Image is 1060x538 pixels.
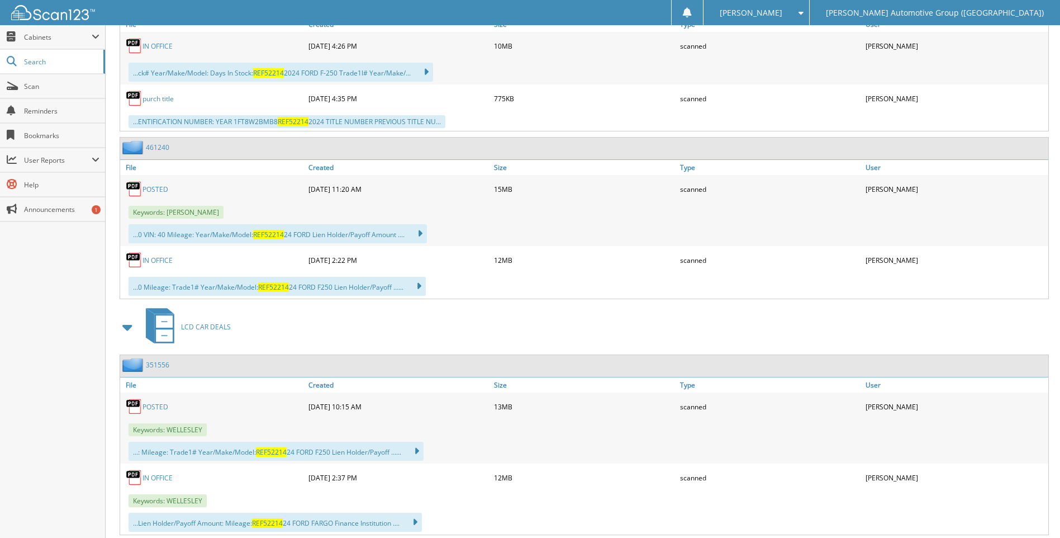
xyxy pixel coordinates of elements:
span: Keywords: WELLESLEY [129,494,207,507]
div: 1 [92,205,101,214]
div: ...ENTIFICATION NUMBER: YEAR 1FT8W2BMB8 2024 TITLE NUMBER PREVIOUS TITLE NU... [129,115,445,128]
a: User [863,377,1048,393]
span: Announcements [24,205,99,214]
div: [DATE] 2:22 PM [306,249,491,271]
div: ...: Mileage: Trade1# Year/Make/Model: 24 FORD F250 Lien Holder/Payoff ...... [129,442,424,461]
a: Size [491,377,677,393]
div: scanned [677,249,863,271]
a: File [120,160,306,175]
a: purch title [142,94,174,103]
div: 12MB [491,249,677,271]
div: ...0 Mileage: Trade1# Year/Make/Model: 24 FORD F250 Lien Holder/Payoff ...... [129,277,426,296]
div: 10MB [491,35,677,57]
div: [DATE] 4:35 PM [306,87,491,110]
span: Help [24,180,99,190]
span: REF52214 [253,68,284,78]
img: PDF.png [126,181,142,197]
img: folder2.png [122,358,146,372]
iframe: Chat Widget [1004,484,1060,538]
span: REF52214 [253,230,284,239]
img: PDF.png [126,252,142,268]
div: ...0 VIN: 40 Mileage: Year/Make/Model: 24 FORD Lien Holder/Payoff Amount .... [129,224,427,243]
img: PDF.png [126,37,142,54]
div: ...ck# Year/Make/Model: Days In Stock: 2024 FORD F-250 Trade1l# Year/Make/... [129,63,433,82]
span: Keywords: [PERSON_NAME] [129,206,224,219]
span: REF52214 [256,447,287,457]
div: ...Lien Holder/Payoff Amount: Mileage: 24 FORD FARGO Finance Institution .... [129,513,422,532]
a: Size [491,160,677,175]
a: 351556 [146,360,169,370]
div: [PERSON_NAME] [863,249,1048,271]
div: scanned [677,35,863,57]
a: IN OFFICE [142,473,173,483]
div: 775KB [491,87,677,110]
a: IN OFFICE [142,256,173,265]
a: Type [677,377,863,393]
div: scanned [677,395,863,418]
img: scan123-logo-white.svg [11,5,95,20]
span: Keywords: WELLESLEY [129,423,207,436]
div: 13MB [491,395,677,418]
div: [PERSON_NAME] [863,395,1048,418]
div: [DATE] 10:15 AM [306,395,491,418]
a: IN OFFICE [142,41,173,51]
div: [PERSON_NAME] [863,35,1048,57]
div: scanned [677,178,863,200]
span: User Reports [24,155,92,165]
a: Created [306,160,491,175]
span: LCD CAR DEALS [181,322,231,332]
span: REF52214 [258,282,289,292]
a: POSTED [142,185,168,194]
span: Scan [24,82,99,91]
a: File [120,377,306,393]
a: User [863,160,1048,175]
span: REF52214 [252,518,283,528]
div: [PERSON_NAME] [863,178,1048,200]
div: [PERSON_NAME] [863,87,1048,110]
div: 15MB [491,178,677,200]
span: REF52214 [278,117,308,126]
a: 461240 [146,143,169,152]
a: Type [677,160,863,175]
div: [DATE] 2:37 PM [306,466,491,489]
div: scanned [677,466,863,489]
img: folder2.png [122,140,146,154]
img: PDF.png [126,90,142,107]
span: Reminders [24,106,99,116]
span: Cabinets [24,32,92,42]
a: Created [306,377,491,393]
img: PDF.png [126,398,142,415]
a: POSTED [142,402,168,412]
span: Bookmarks [24,131,99,140]
div: 12MB [491,466,677,489]
div: [PERSON_NAME] [863,466,1048,489]
div: [DATE] 11:20 AM [306,178,491,200]
div: scanned [677,87,863,110]
span: Search [24,57,98,67]
a: LCD CAR DEALS [139,305,231,349]
span: [PERSON_NAME] Automotive Group ([GEOGRAPHIC_DATA]) [826,10,1044,16]
div: [DATE] 4:26 PM [306,35,491,57]
span: [PERSON_NAME] [720,10,782,16]
img: PDF.png [126,469,142,486]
